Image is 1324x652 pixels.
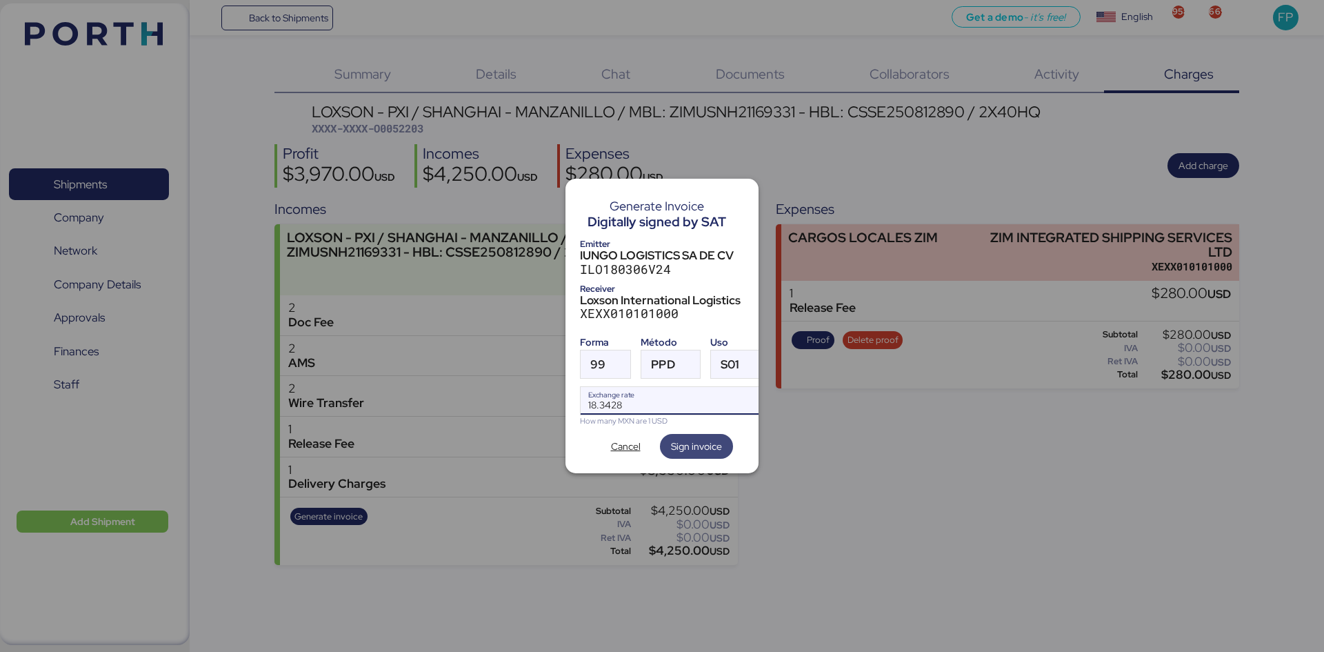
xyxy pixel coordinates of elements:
div: Forma [580,335,631,350]
div: Receiver [580,281,744,296]
div: Digitally signed by SAT [588,213,726,232]
div: XEXX010101000 [580,306,744,321]
input: Exchange rate [581,387,764,415]
div: Loxson International Logistics [580,294,744,306]
div: IUNGO LOGISTICS SA DE CV [580,249,744,261]
div: Generate Invoice [588,200,726,213]
span: Cancel [611,438,641,455]
div: Emitter [580,237,744,251]
div: Uso [710,335,765,350]
span: Sign invoice [671,438,722,455]
div: How many MXN are 1 USD [580,415,765,427]
span: PPD [651,359,674,371]
button: Sign invoice [660,434,733,459]
span: 99 [590,359,605,371]
button: Cancel [591,434,660,459]
div: Método [641,335,700,350]
span: S01 [721,359,739,371]
div: ILO180306V24 [580,262,744,277]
